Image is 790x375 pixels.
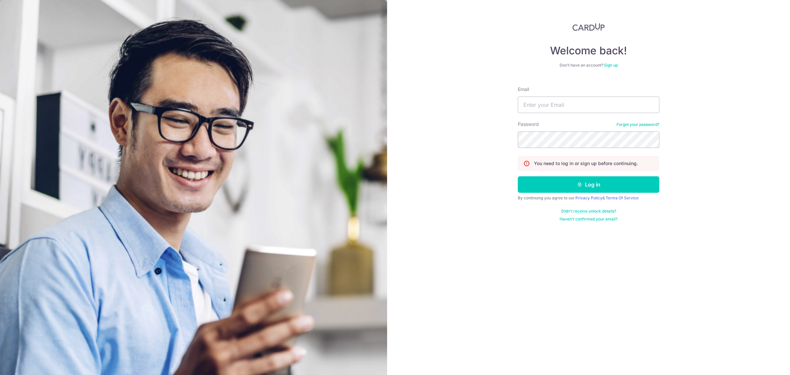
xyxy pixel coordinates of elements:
input: Enter your Email [518,97,659,113]
a: Forgot your password? [617,122,659,127]
label: Email [518,86,529,93]
p: You need to log in or sign up before continuing. [534,160,638,167]
a: Haven't confirmed your email? [560,216,618,222]
h4: Welcome back! [518,44,659,57]
a: Privacy Policy [575,195,602,200]
div: Don’t have an account? [518,63,659,68]
a: Terms Of Service [606,195,639,200]
a: Sign up [604,63,618,68]
button: Log in [518,176,659,193]
div: By continuing you agree to our & [518,195,659,201]
label: Password [518,121,539,128]
img: CardUp Logo [572,23,605,31]
a: Didn't receive unlock details? [561,209,616,214]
